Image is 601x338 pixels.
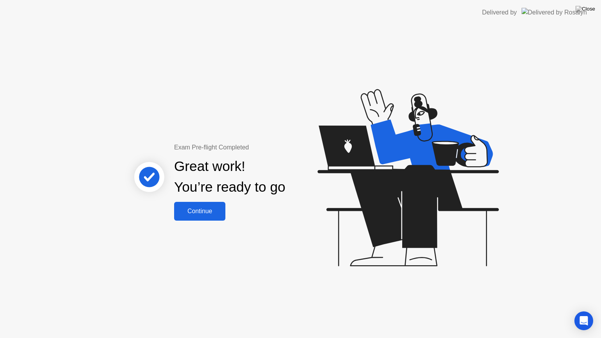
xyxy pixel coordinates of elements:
[482,8,517,17] div: Delivered by
[176,208,223,215] div: Continue
[174,143,336,152] div: Exam Pre-flight Completed
[174,202,225,221] button: Continue
[522,8,587,17] img: Delivered by Rosalyn
[576,6,595,12] img: Close
[174,156,285,198] div: Great work! You’re ready to go
[574,311,593,330] div: Open Intercom Messenger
